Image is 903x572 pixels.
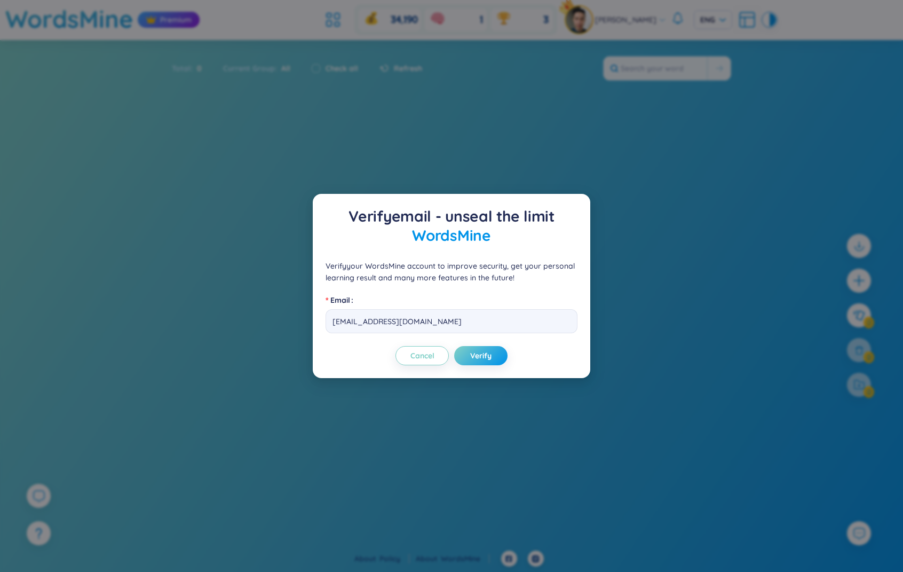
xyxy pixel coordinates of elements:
[326,207,577,245] p: Verify email - unseal the limit
[410,350,434,361] span: Cancel
[412,226,490,245] span: WordsMine
[395,346,449,365] button: Cancel
[326,260,577,284] p: Verify your WordsMine account to improve security, get your personal learning result and many mor...
[470,350,492,361] span: Verify
[454,346,508,365] button: Verify
[326,309,577,333] input: Email
[326,292,358,309] label: Email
